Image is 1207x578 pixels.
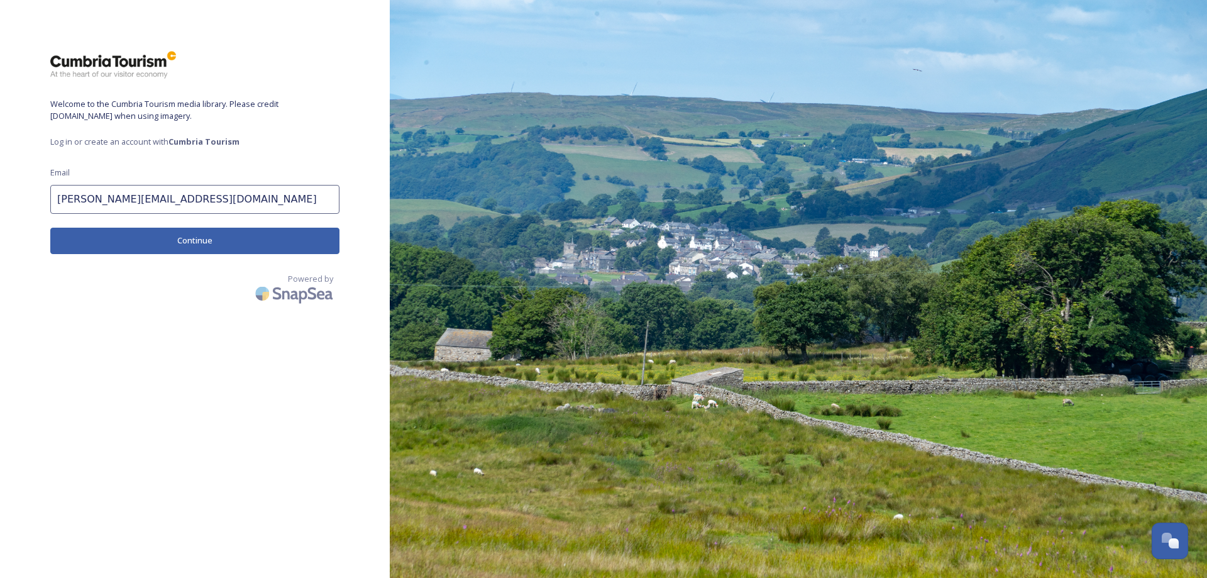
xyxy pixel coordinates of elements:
input: john.doe@snapsea.io [50,185,339,214]
span: Email [50,167,70,179]
img: SnapSea Logo [251,279,339,308]
span: Log in or create an account with [50,136,339,148]
button: Open Chat [1152,523,1188,559]
span: Welcome to the Cumbria Tourism media library. Please credit [DOMAIN_NAME] when using imagery. [50,98,339,122]
span: Powered by [288,273,333,285]
button: Continue [50,228,339,253]
strong: Cumbria Tourism [168,136,240,147]
img: ct_logo.png [50,50,176,79]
